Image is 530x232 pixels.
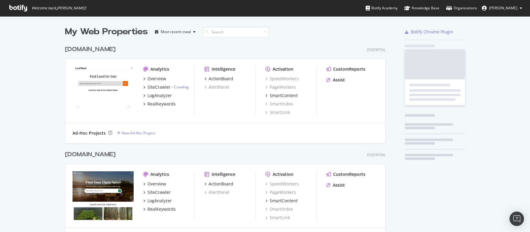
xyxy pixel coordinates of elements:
[147,198,172,204] div: LogAnalyzer
[143,101,176,107] a: RealKeywords
[161,30,191,34] div: Most recent crawl
[446,5,477,11] div: Organizations
[147,101,176,107] div: RealKeywords
[404,5,439,11] div: Knowledge Base
[265,109,290,115] a: SmartLink
[65,45,116,54] div: [DOMAIN_NAME]
[265,93,298,99] a: SmartContent
[143,181,166,187] a: Overview
[73,66,134,115] img: landwatch.com
[203,27,269,37] input: Search
[150,171,169,177] div: Analytics
[143,84,189,90] a: SiteCrawler- Crawling
[143,93,172,99] a: LogAnalyzer
[122,130,155,136] div: New Ad-Hoc Project
[204,181,233,187] a: ActionBoard
[367,152,386,157] div: Essential
[150,66,169,72] div: Analytics
[143,206,176,212] a: RealKeywords
[147,93,172,99] div: LogAnalyzer
[333,171,365,177] div: CustomReports
[265,206,293,212] a: SmartIndex
[333,182,345,188] div: Assist
[327,171,365,177] a: CustomReports
[209,181,233,187] div: ActionBoard
[73,171,134,220] img: land.com
[265,181,299,187] a: SpeedWorkers
[65,150,116,159] div: [DOMAIN_NAME]
[366,5,398,11] div: Botify Academy
[510,212,524,226] div: Open Intercom Messenger
[327,77,345,83] a: Assist
[73,130,106,136] div: Ad-Hoc Projects
[147,181,166,187] div: Overview
[489,5,517,11] span: Michael Glavac
[265,76,299,82] a: SpeedWorkers
[411,29,453,35] div: Botify Chrome Plugin
[333,77,345,83] div: Assist
[265,215,290,221] a: SmartLink
[327,66,365,72] a: CustomReports
[270,198,298,204] div: SmartContent
[147,76,166,82] div: Overview
[143,198,172,204] a: LogAnalyzer
[117,130,155,136] a: New Ad-Hoc Project
[367,47,386,52] div: Essential
[265,189,296,195] a: PageWorkers
[143,76,166,82] a: Overview
[273,171,293,177] div: Activation
[143,189,171,195] a: SiteCrawler
[172,84,189,90] div: -
[65,45,118,54] a: [DOMAIN_NAME]
[174,84,189,90] a: Crawling
[147,189,171,195] div: SiteCrawler
[265,101,293,107] a: SmartIndex
[153,27,198,37] button: Most recent crawl
[273,66,293,72] div: Activation
[265,84,296,90] a: PageWorkers
[405,29,453,35] a: Botify Chrome Plugin
[212,66,235,72] div: Intelligence
[147,84,171,90] div: SiteCrawler
[212,171,235,177] div: Intelligence
[327,182,345,188] a: Assist
[147,206,176,212] div: RealKeywords
[65,150,118,159] a: [DOMAIN_NAME]
[32,6,86,11] span: Welcome back, [PERSON_NAME] !
[65,26,148,38] div: My Web Properties
[477,3,527,13] button: [PERSON_NAME]
[270,93,298,99] div: SmartContent
[333,66,365,72] div: CustomReports
[204,76,233,82] a: ActionBoard
[265,198,298,204] a: SmartContent
[209,76,233,82] div: ActionBoard
[204,189,229,195] a: AlertPanel
[204,84,229,90] a: AlertPanel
